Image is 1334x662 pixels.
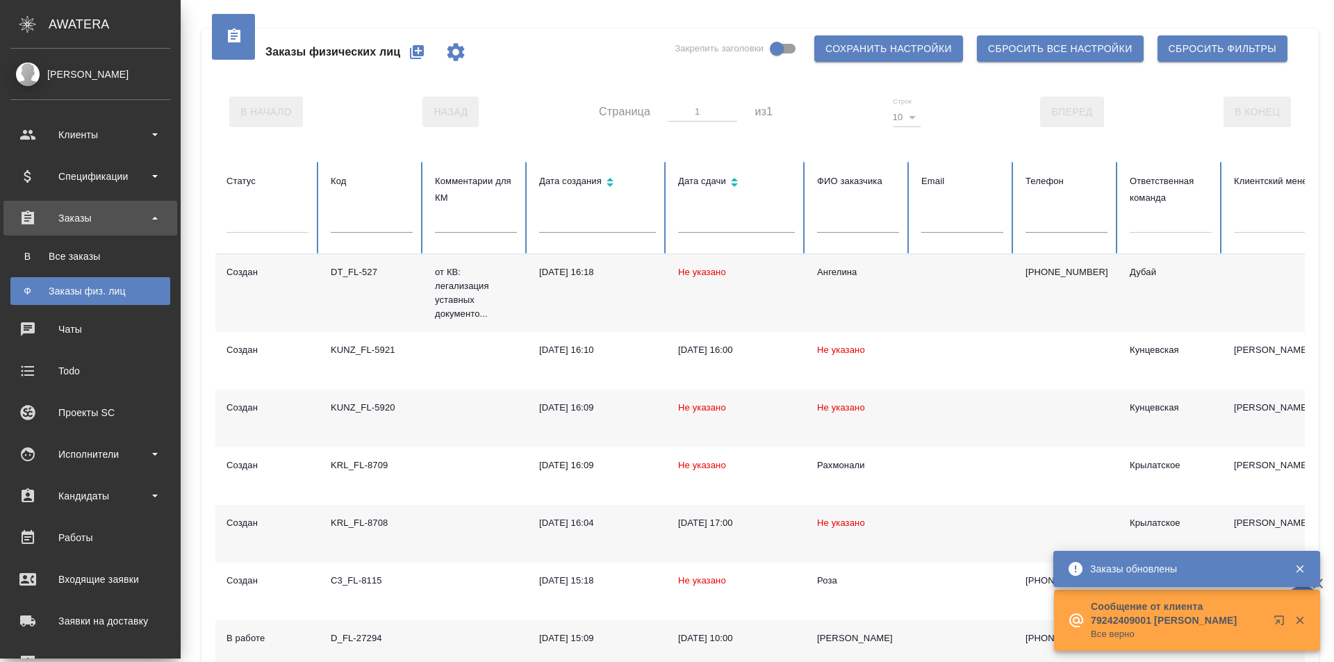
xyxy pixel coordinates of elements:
a: Проекты SC [3,395,177,430]
div: Комментарии для КМ [435,173,517,206]
a: Работы [3,520,177,555]
div: [DATE] 17:00 [678,516,795,530]
p: Все верно [1091,627,1265,641]
div: [DATE] 16:04 [539,516,656,530]
div: [DATE] 16:18 [539,265,656,279]
a: Входящие заявки [3,562,177,597]
div: Кунцевская [1130,401,1212,415]
a: ВВсе заказы [10,242,170,270]
button: Сбросить все настройки [977,35,1144,62]
div: [DATE] 16:10 [539,343,656,357]
div: Сортировка [678,173,795,193]
div: Создан [227,265,308,279]
div: Спецификации [10,166,170,187]
a: ФЗаказы физ. лиц [10,277,170,305]
div: Чаты [10,319,170,340]
span: Не указано [817,402,865,413]
div: D_FL-27294 [331,631,413,645]
button: Закрыть [1285,563,1314,575]
div: [PERSON_NAME] [10,67,170,82]
button: Сохранить настройки [814,35,963,62]
div: Все заказы [17,249,163,263]
div: [DATE] 15:09 [539,631,656,645]
div: Исполнители [10,444,170,465]
div: Email [921,173,1003,190]
div: KRL_FL-8708 [331,516,413,530]
div: Todo [10,361,170,381]
div: [PERSON_NAME] [817,631,899,645]
a: Заявки на доставку [3,604,177,638]
button: Открыть в новой вкладке [1265,606,1299,640]
span: Не указано [817,345,865,355]
div: KUNZ_FL-5920 [331,401,413,415]
button: Закрыть [1285,614,1314,627]
p: [PHONE_NUMBER] [1026,631,1107,645]
span: Не указано [817,518,865,528]
div: Статус [227,173,308,190]
div: Крылатское [1130,516,1212,530]
div: [DATE] 16:00 [678,343,795,357]
span: Сохранить настройки [825,40,952,58]
div: Ангелина [817,265,899,279]
div: ФИО заказчика [817,173,899,190]
div: DT_FL-527 [331,265,413,279]
div: KRL_FL-8709 [331,458,413,472]
p: от КВ: легализация уставных документо... [435,265,517,321]
p: [PHONE_NUMBER] [1026,265,1107,279]
div: Заказы обновлены [1090,562,1274,576]
span: Заказы физических лиц [265,44,400,60]
div: Рахмонали [817,458,899,472]
span: Не указано [678,402,726,413]
div: Создан [227,458,308,472]
button: Сбросить фильтры [1158,35,1287,62]
div: Кунцевская [1130,343,1212,357]
div: [DATE] 15:18 [539,574,656,588]
div: Дубай [1130,265,1212,279]
div: Код [331,173,413,190]
div: Работы [10,527,170,548]
div: Входящие заявки [10,569,170,590]
div: Ответственная команда [1130,173,1212,206]
div: Сортировка [539,173,656,193]
div: Создан [227,574,308,588]
div: Клиенты [10,124,170,145]
div: [DATE] 16:09 [539,401,656,415]
div: Крылатское [1130,458,1212,472]
p: [PHONE_NUMBER] [1026,574,1107,588]
span: Не указано [678,460,726,470]
div: AWATERA [49,10,181,38]
a: Todo [3,354,177,388]
span: Не указано [678,267,726,277]
div: Проекты SC [10,402,170,423]
span: Закрепить заголовки [675,42,764,56]
div: Создан [227,516,308,530]
div: Кандидаты [10,486,170,506]
div: Заказы физ. лиц [17,284,163,298]
span: Не указано [678,575,726,586]
div: [DATE] 10:00 [678,631,795,645]
span: Сбросить фильтры [1169,40,1276,58]
a: Чаты [3,312,177,347]
div: [DATE] 16:09 [539,458,656,472]
div: Роза [817,574,899,588]
div: Создан [227,343,308,357]
p: Сообщение от клиента 79242409001 [PERSON_NAME] [1091,599,1265,627]
span: Сбросить все настройки [988,40,1133,58]
div: Телефон [1026,173,1107,190]
div: В работе [227,631,308,645]
div: Заказы [10,208,170,229]
div: C3_FL-8115 [331,574,413,588]
button: Создать [400,35,434,69]
div: KUNZ_FL-5921 [331,343,413,357]
div: Заявки на доставку [10,611,170,631]
div: Создан [227,401,308,415]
